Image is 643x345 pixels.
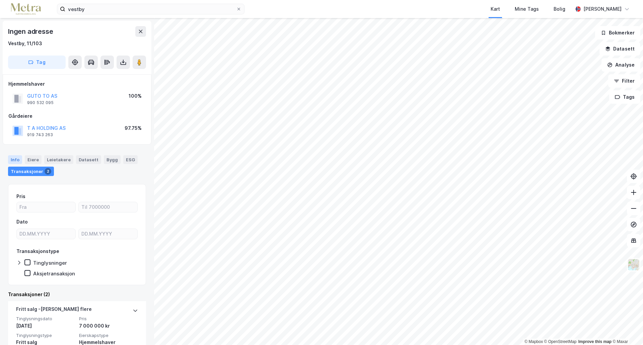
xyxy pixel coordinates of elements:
span: Eierskapstype [79,333,138,338]
div: Kart [491,5,500,13]
a: OpenStreetMap [544,339,577,344]
button: Datasett [599,42,640,56]
div: 990 532 095 [27,100,54,105]
a: Improve this map [578,339,612,344]
a: Mapbox [524,339,543,344]
iframe: Chat Widget [610,313,643,345]
div: Ingen adresse [8,26,54,37]
input: Søk på adresse, matrikkel, gårdeiere, leietakere eller personer [65,4,236,14]
div: Fritt salg - [PERSON_NAME] flere [16,305,92,316]
div: Bolig [554,5,565,13]
div: ESG [123,155,138,164]
div: Info [8,155,22,164]
button: Filter [608,74,640,88]
div: Dato [16,218,28,226]
div: Vestby, 11/103 [8,39,42,48]
div: Tinglysninger [33,260,67,266]
button: Analyse [601,58,640,72]
button: Tag [8,56,66,69]
img: metra-logo.256734c3b2bbffee19d4.png [11,3,41,15]
img: Z [627,258,640,271]
button: Bokmerker [595,26,640,39]
div: 919 743 263 [27,132,53,138]
input: DD.MM.YYYY [79,229,137,239]
div: Transaksjoner [8,167,54,176]
div: Leietakere [44,155,73,164]
div: Aksjetransaksjon [33,270,75,277]
div: Transaksjonstype [16,247,59,255]
span: Tinglysningstype [16,333,75,338]
div: 97.75% [125,124,142,132]
input: Fra [17,202,75,212]
div: Pris [16,192,25,200]
div: Mine Tags [515,5,539,13]
span: Tinglysningsdato [16,316,75,322]
div: Bygg [104,155,121,164]
div: Gårdeiere [8,112,146,120]
div: Eiere [25,155,42,164]
div: Datasett [76,155,101,164]
input: DD.MM.YYYY [17,229,75,239]
div: 7 000 000 kr [79,322,138,330]
span: Pris [79,316,138,322]
div: Hjemmelshaver [8,80,146,88]
div: 2 [45,168,51,175]
div: 100% [129,92,142,100]
div: Kontrollprogram for chat [610,313,643,345]
div: [DATE] [16,322,75,330]
input: Til 7000000 [79,202,137,212]
div: [PERSON_NAME] [583,5,622,13]
button: Tags [609,90,640,104]
div: Transaksjoner (2) [8,290,146,298]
